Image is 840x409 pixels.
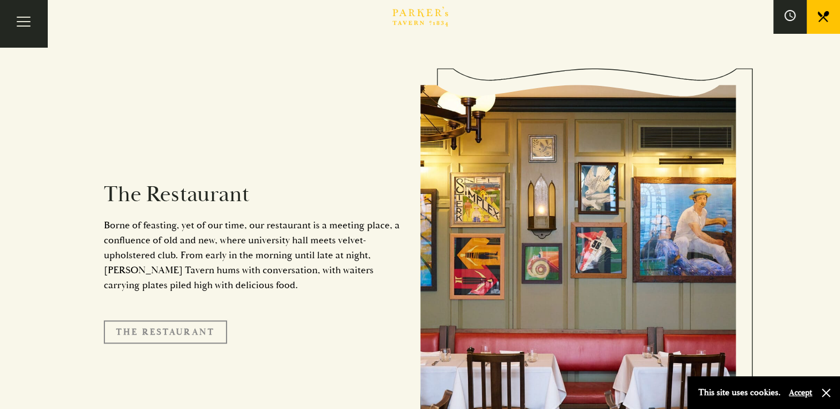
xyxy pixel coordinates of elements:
p: Borne of feasting, yet of our time, our restaurant is a meeting place, a confluence of old and ne... [104,218,404,293]
a: The Restaurant [104,320,227,344]
button: Close and accept [821,387,832,398]
h2: The Restaurant [104,181,404,208]
button: Accept [789,387,812,398]
p: This site uses cookies. [698,385,781,401]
